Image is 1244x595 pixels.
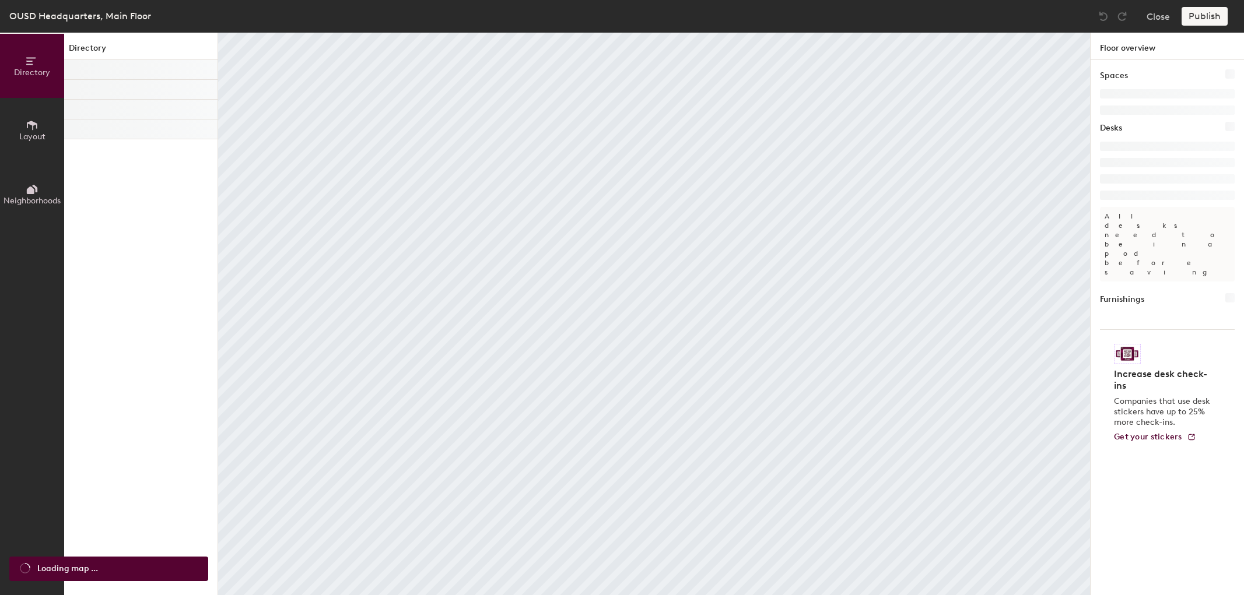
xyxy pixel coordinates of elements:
span: Neighborhoods [3,196,61,206]
span: Layout [19,132,45,142]
h1: Furnishings [1100,293,1144,306]
p: Companies that use desk stickers have up to 25% more check-ins. [1114,396,1214,428]
a: Get your stickers [1114,432,1196,442]
canvas: Map [218,33,1090,595]
span: Directory [14,68,50,78]
div: OUSD Headquarters, Main Floor [9,9,151,23]
h4: Increase desk check-ins [1114,368,1214,392]
button: Close [1147,7,1170,26]
h1: Floor overview [1091,33,1244,60]
img: Undo [1098,10,1109,22]
p: All desks need to be in a pod before saving [1100,207,1235,281]
h1: Desks [1100,122,1122,135]
span: Loading map ... [37,562,98,575]
img: Sticker logo [1114,344,1141,364]
span: Get your stickers [1114,432,1182,442]
img: Redo [1116,10,1128,22]
h1: Directory [64,42,218,60]
h1: Spaces [1100,69,1128,82]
